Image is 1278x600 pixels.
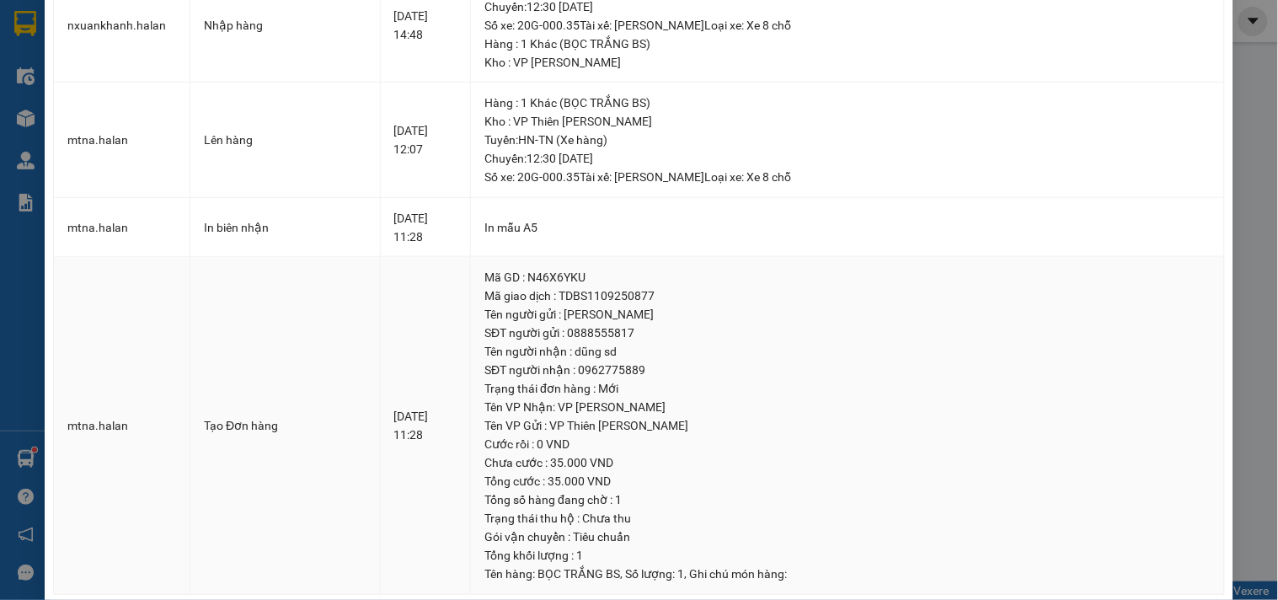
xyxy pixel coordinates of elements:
[484,379,1211,398] div: Trạng thái đơn hàng : Mới
[484,342,1211,361] div: Tên người nhận : dũng sd
[484,94,1211,112] div: Hàng : 1 Khác (BỌC TRẮNG BS)
[484,546,1211,565] div: Tổng khối lượng : 1
[484,324,1211,342] div: SĐT người gửi : 0888555817
[484,287,1211,305] div: Mã giao dịch : TDBS1109250877
[394,121,457,158] div: [DATE] 12:07
[484,472,1211,490] div: Tổng cước : 35.000 VND
[537,567,620,581] span: BỌC TRẮNG BS
[484,398,1211,416] div: Tên VP Nhận: VP [PERSON_NAME]
[394,407,457,444] div: [DATE] 11:28
[484,490,1211,509] div: Tổng số hàng đang chờ : 1
[54,83,190,198] td: mtna.halan
[54,198,190,258] td: mtna.halan
[204,416,366,435] div: Tạo Đơn hàng
[204,16,366,35] div: Nhập hàng
[484,218,1211,237] div: In mẫu A5
[204,131,366,149] div: Lên hàng
[484,305,1211,324] div: Tên người gửi : [PERSON_NAME]
[484,565,1211,583] div: Tên hàng: , Số lượng: , Ghi chú món hàng:
[394,7,457,44] div: [DATE] 14:48
[484,53,1211,72] div: Kho : VP [PERSON_NAME]
[54,257,190,595] td: mtna.halan
[484,528,1211,546] div: Gói vận chuyển : Tiêu chuẩn
[484,361,1211,379] div: SĐT người nhận : 0962775889
[484,35,1211,53] div: Hàng : 1 Khác (BỌC TRẮNG BS)
[484,268,1211,287] div: Mã GD : N46X6YKU
[677,567,684,581] span: 1
[484,112,1211,131] div: Kho : VP Thiên [PERSON_NAME]
[394,209,457,246] div: [DATE] 11:28
[484,131,1211,186] div: Tuyến : HN-TN (Xe hàng) Chuyến: 12:30 [DATE] Số xe: 20G-000.35 Tài xế: [PERSON_NAME] Loại xe: Xe ...
[484,453,1211,472] div: Chưa cước : 35.000 VND
[204,218,366,237] div: In biên nhận
[484,435,1211,453] div: Cước rồi : 0 VND
[484,509,1211,528] div: Trạng thái thu hộ : Chưa thu
[484,416,1211,435] div: Tên VP Gửi : VP Thiên [PERSON_NAME]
